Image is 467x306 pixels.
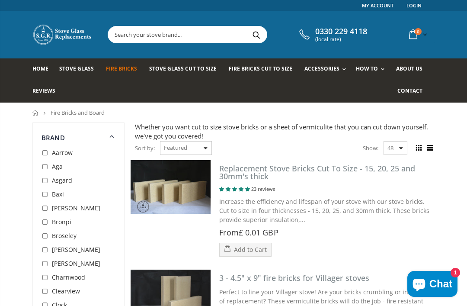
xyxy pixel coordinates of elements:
span: Baxi [52,190,64,198]
span: Bronpi [52,218,71,226]
a: Fire Bricks Cut To Size [229,58,299,81]
span: Aga [52,162,63,171]
a: Stove Glass [59,58,100,81]
a: Reviews [32,81,62,103]
span: About us [396,65,422,72]
span: Stove Glass [59,65,94,72]
a: 3 - 4.5" x 9" fire bricks for Villager stoves [219,273,369,283]
span: £ 0.01 GBP [239,227,278,238]
span: Aarrow [52,148,73,157]
span: Fire Bricks and Board [51,109,105,116]
span: 0 [415,28,422,35]
span: [PERSON_NAME] [52,245,100,254]
span: Fire Bricks Cut To Size [229,65,292,72]
inbox-online-store-chat: Shopify online store chat [405,271,460,299]
a: Contact [397,81,429,103]
span: Home [32,65,48,72]
input: Search your stove brand... [108,26,346,43]
span: Show: [363,141,378,155]
a: Stove Glass Cut To Size [149,58,223,81]
a: Home [32,58,55,81]
span: From [219,227,278,238]
div: Increase the efficiency and lifespan of your stove with our stove bricks. Cut to size in four thi... [219,197,430,224]
a: About us [396,58,429,81]
span: Asgard [52,176,72,184]
span: 23 reviews [251,186,275,192]
span: [PERSON_NAME] [52,204,100,212]
a: Fire Bricks [106,58,144,81]
span: Sort by: [135,141,155,156]
img: Replacement Stove Bricks Cut To Size - 15, 20, 25 and 30mm's thick [131,160,211,214]
span: Contact [397,87,422,94]
span: Stove Glass Cut To Size [149,65,216,72]
a: Home [32,110,39,116]
button: Search [246,26,266,43]
span: Reviews [32,87,55,94]
span: Charnwood [52,273,85,281]
a: How To [356,58,389,81]
img: Stove Glass Replacement [32,24,93,45]
span: 4.78 stars [219,186,251,192]
div: Whether you want cut to size stove bricks or a sheet of vermiculite that you can cut down yoursel... [135,122,435,141]
span: Add to Cart [234,245,267,254]
span: Accessories [304,65,339,72]
span: [PERSON_NAME] [52,259,100,267]
span: Clearview [52,287,80,295]
span: How To [356,65,378,72]
span: Broseley [52,232,77,240]
span: Fire Bricks [106,65,137,72]
span: List view [425,143,435,153]
a: Add to Cart [219,243,271,257]
a: Accessories [304,58,350,81]
a: Replacement Stove Bricks Cut To Size - 15, 20, 25 and 30mm's thick [219,163,415,181]
span: Grid view [414,143,423,153]
span: Brand [42,133,65,142]
a: 0 [406,26,429,43]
